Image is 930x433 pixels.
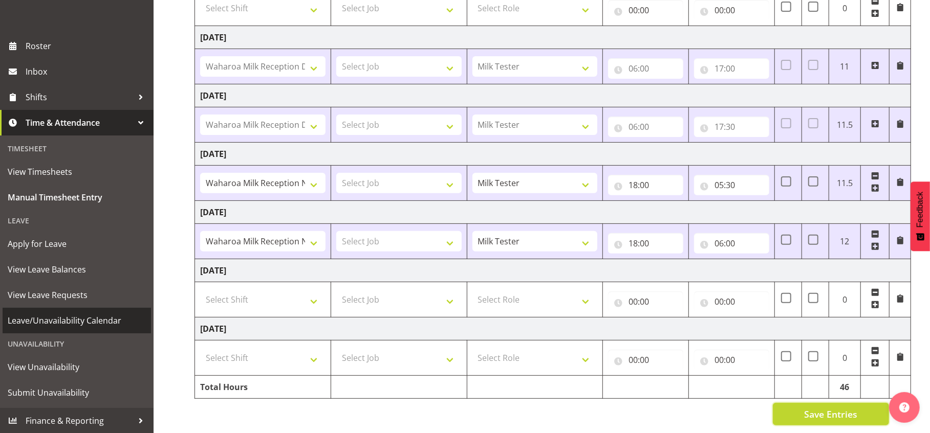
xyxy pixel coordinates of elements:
span: View Unavailability [8,359,146,375]
td: 46 [829,376,861,399]
span: Feedback [916,192,925,227]
span: View Timesheets [8,164,146,179]
td: 11.5 [829,107,861,143]
span: Time & Attendance [26,115,133,130]
a: Manual Timesheet Entry [3,185,151,210]
span: Shifts [26,89,133,105]
a: View Leave Requests [3,282,151,308]
a: View Unavailability [3,354,151,380]
a: View Timesheets [3,159,151,185]
td: Total Hours [195,376,331,399]
td: 0 [829,282,861,317]
div: Leave [3,210,151,231]
span: Submit Unavailability [8,385,146,400]
a: View Leave Balances [3,257,151,282]
span: Roster [26,38,148,54]
a: Submit Unavailability [3,380,151,405]
span: Inbox [26,64,148,79]
input: Click to select... [694,175,769,195]
span: Save Entries [804,407,857,421]
span: Apply for Leave [8,236,146,252]
a: Leave/Unavailability Calendar [3,308,151,333]
a: Apply for Leave [3,231,151,257]
span: View Leave Requests [8,287,146,303]
input: Click to select... [608,350,683,370]
input: Click to select... [694,291,769,312]
td: [DATE] [195,84,911,107]
td: [DATE] [195,201,911,224]
span: Leave/Unavailability Calendar [8,313,146,328]
div: Unavailability [3,333,151,354]
input: Click to select... [694,350,769,370]
input: Click to select... [694,233,769,254]
td: 0 [829,340,861,376]
td: [DATE] [195,143,911,166]
button: Save Entries [773,403,889,425]
img: help-xxl-2.png [899,402,910,413]
td: [DATE] [195,317,911,340]
span: Manual Timesheet Entry [8,190,146,205]
input: Click to select... [608,291,683,312]
td: 12 [829,224,861,259]
td: [DATE] [195,26,911,49]
span: Finance & Reporting [26,413,133,428]
span: View Leave Balances [8,262,146,277]
td: [DATE] [195,259,911,282]
input: Click to select... [608,175,683,195]
td: 11 [829,49,861,84]
button: Feedback - Show survey [911,181,930,251]
div: Timesheet [3,138,151,159]
input: Click to select... [608,233,683,254]
td: 11.5 [829,166,861,201]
